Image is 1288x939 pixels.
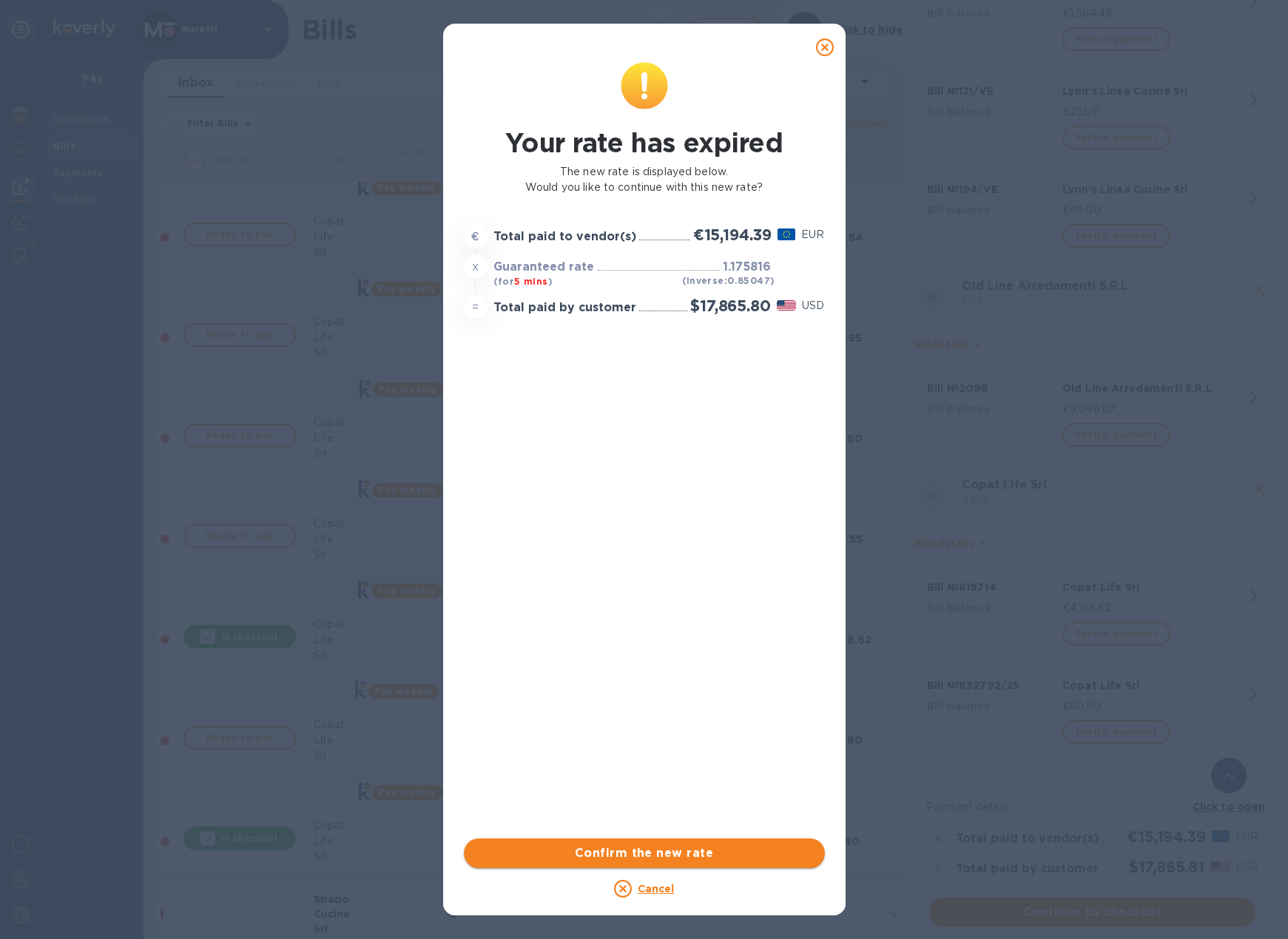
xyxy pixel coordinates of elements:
b: (for ) [493,276,553,287]
h2: €15,194.39 [693,226,772,244]
strong: € [471,231,479,243]
h2: $17,865.80 [690,296,770,315]
p: The new rate is displayed below. Would you like to continue with this new rate? [464,164,825,195]
p: EUR [801,227,824,243]
p: USD [802,298,824,313]
h1: Your rate has expired [464,127,825,158]
div: x [464,254,488,278]
img: USD [777,300,797,311]
h3: Guaranteed rate [493,260,594,274]
div: = [464,295,488,319]
u: Cancel [638,883,675,895]
span: Confirm the new rate [476,844,813,862]
h3: 1.175816 [723,260,771,274]
span: 5 mins [514,276,547,287]
button: Confirm the new rate [464,838,825,868]
h3: Total paid by customer [493,301,636,315]
b: (inverse: 0.85047 ) [682,275,775,286]
h3: Total paid to vendor(s) [493,230,636,244]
